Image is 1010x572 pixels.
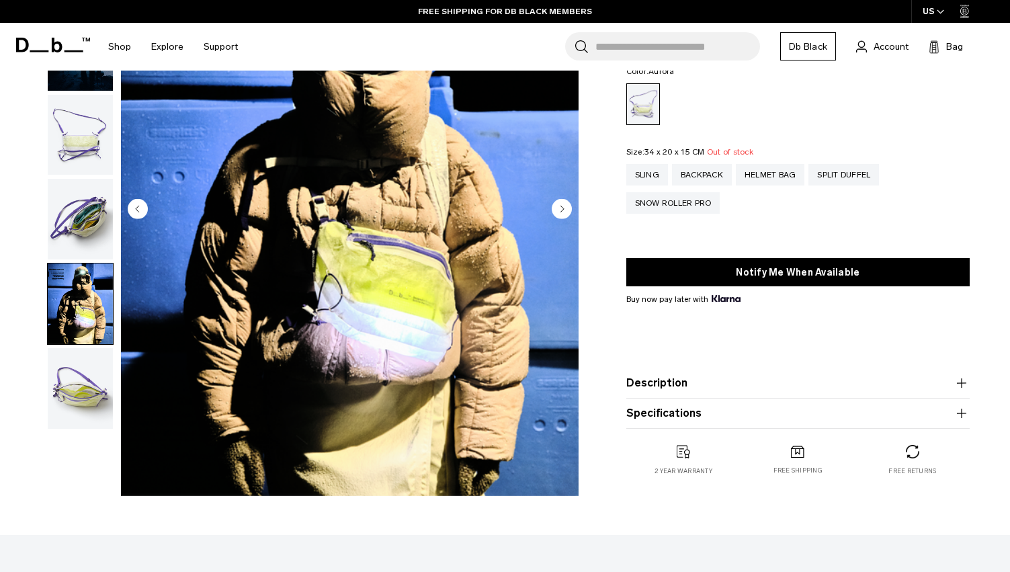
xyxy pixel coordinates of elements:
[418,5,592,17] a: FREE SHIPPING FOR DB BLACK MEMBERS
[48,95,113,175] img: Weigh_Lighter_Sling_10L_2.png
[128,199,148,222] button: Previous slide
[672,164,732,186] a: Backpack
[655,466,712,476] p: 2 year warranty
[47,94,114,176] button: Weigh_Lighter_Sling_10L_2.png
[552,199,572,222] button: Next slide
[47,263,114,345] button: Weigh Lighter Sling 10L Aurora
[47,178,114,260] button: Weigh_Lighter_Sling_10L_3.png
[808,164,879,186] a: Split Duffel
[626,148,753,156] legend: Size:
[648,67,675,76] span: Aurora
[626,164,668,186] a: Sling
[626,83,660,125] a: Aurora
[888,466,936,476] p: Free returns
[626,192,720,214] a: Snow Roller Pro
[946,40,963,54] span: Bag
[856,38,909,54] a: Account
[644,147,705,157] span: 34 x 20 x 15 CM
[48,348,113,429] img: Weigh_Lighter_Sling_10L_4.png
[712,295,741,302] img: {"height" => 20, "alt" => "Klarna"}
[626,258,970,286] button: Notify Me When Available
[48,263,113,344] img: Weigh Lighter Sling 10L Aurora
[707,147,753,157] span: Out of stock
[47,348,114,430] button: Weigh_Lighter_Sling_10L_4.png
[780,32,836,60] a: Db Black
[874,40,909,54] span: Account
[626,67,675,75] legend: Color:
[204,23,238,71] a: Support
[98,23,248,71] nav: Main Navigation
[626,405,970,421] button: Specifications
[773,466,823,476] p: Free shipping
[626,375,970,391] button: Description
[108,23,131,71] a: Shop
[626,293,741,305] span: Buy now pay later with
[929,38,963,54] button: Bag
[48,179,113,259] img: Weigh_Lighter_Sling_10L_3.png
[736,164,805,186] a: Helmet Bag
[151,23,183,71] a: Explore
